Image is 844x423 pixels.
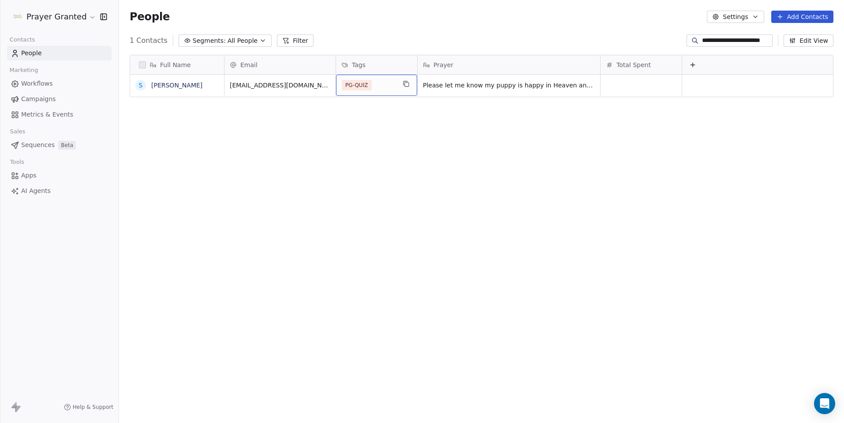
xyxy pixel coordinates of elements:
[601,55,682,74] div: Total Spent
[814,393,835,414] div: Open Intercom Messenger
[228,36,258,45] span: All People
[6,64,42,77] span: Marketing
[224,75,834,406] div: grid
[224,55,336,74] div: Email
[130,75,224,406] div: grid
[616,60,651,69] span: Total Spent
[418,55,600,74] div: Prayer
[21,49,42,58] span: People
[342,80,372,91] span: PG-QUIZ
[21,171,37,180] span: Apps
[139,81,143,90] div: S
[130,10,170,23] span: People
[7,184,112,198] a: AI Agents
[230,81,330,90] span: [EMAIL_ADDRESS][DOMAIN_NAME]
[707,11,764,23] button: Settings
[21,79,53,88] span: Workflows
[6,155,28,169] span: Tools
[130,55,224,74] div: Full Name
[21,186,51,196] span: AI Agents
[6,33,39,46] span: Contacts
[130,35,168,46] span: 1 Contacts
[193,36,226,45] span: Segments:
[7,46,112,60] a: People
[7,138,112,152] a: SequencesBeta
[12,11,23,22] img: FB-Logo.png
[352,60,366,69] span: Tags
[73,404,113,411] span: Help & Support
[7,92,112,106] a: Campaigns
[336,55,417,74] div: Tags
[433,60,453,69] span: Prayer
[7,168,112,183] a: Apps
[11,9,94,24] button: Prayer Granted
[771,11,833,23] button: Add Contacts
[784,34,833,47] button: Edit View
[160,60,191,69] span: Full Name
[277,34,314,47] button: Filter
[151,82,202,89] a: [PERSON_NAME]
[21,110,73,119] span: Metrics & Events
[7,76,112,91] a: Workflows
[7,107,112,122] a: Metrics & Events
[64,404,113,411] a: Help & Support
[58,141,76,150] span: Beta
[21,94,56,104] span: Campaigns
[6,125,29,138] span: Sales
[240,60,258,69] span: Email
[423,81,595,90] span: Please let me know my puppy is happy in Heaven and please heal my mind
[26,11,87,23] span: Prayer Granted
[21,140,55,150] span: Sequences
